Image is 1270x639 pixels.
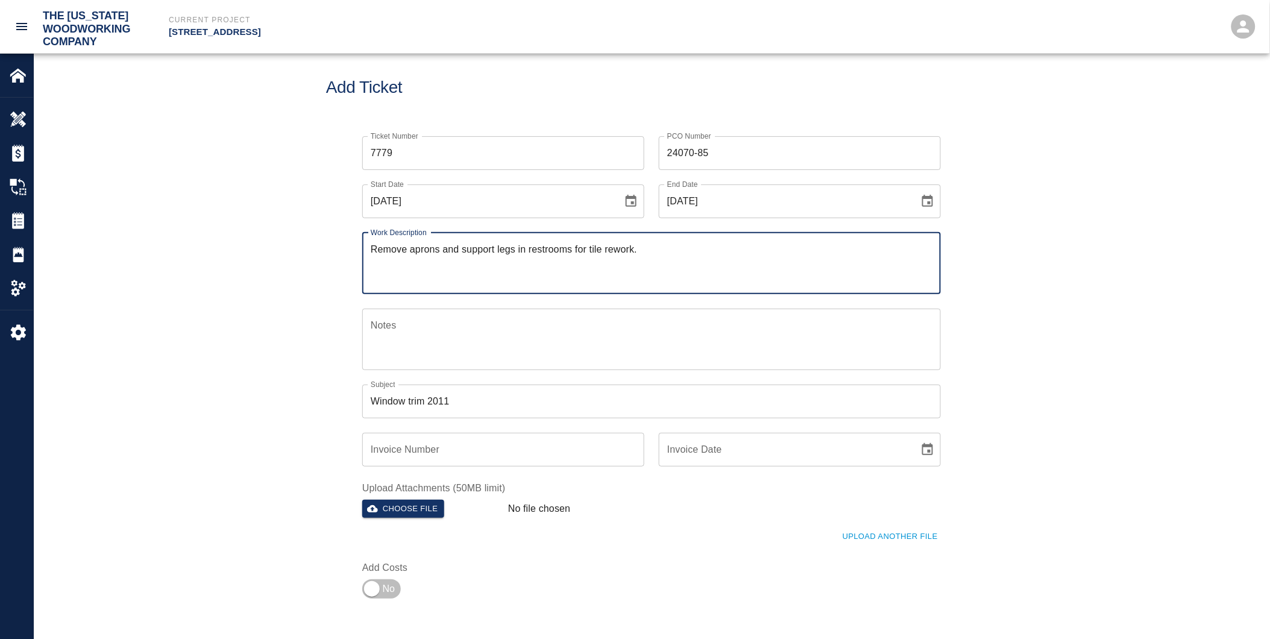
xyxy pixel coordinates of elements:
h2: The [US_STATE] Woodworking Company [43,10,145,43]
label: Upload Attachments (50MB limit) [362,481,941,495]
button: Choose date [916,438,940,462]
button: open [1224,7,1263,46]
label: Work Description [371,227,427,238]
input: mm/dd/yyyy [659,433,911,467]
label: End Date [667,179,698,189]
label: Ticket Number [371,131,418,141]
p: Current Project [169,14,700,25]
input: mm/dd/yyyy [362,184,614,218]
label: Subject [371,379,395,389]
button: open drawer [7,12,36,41]
label: Add Costs [362,561,496,574]
input: mm/dd/yyyy [659,184,911,218]
p: No file chosen [508,502,571,516]
label: PCO Number [667,131,711,141]
label: Start Date [371,179,404,189]
button: Choose date, selected date is Jul 30, 2025 [619,189,643,213]
iframe: Chat Widget [1070,509,1270,639]
button: Upload Another File [840,527,941,546]
button: Choose file [362,500,444,518]
p: [STREET_ADDRESS] [169,25,700,39]
button: Choose date, selected date is Aug 12, 2025 [916,189,940,213]
h1: Add Ticket [326,78,977,98]
textarea: Remove aprons and support legs in restrooms for tile rework. [371,242,932,284]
